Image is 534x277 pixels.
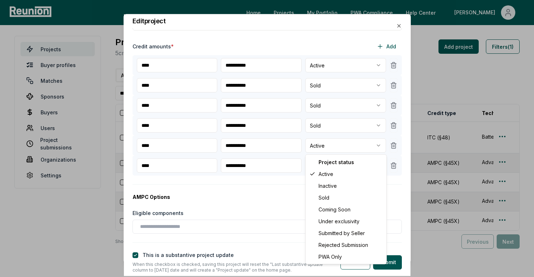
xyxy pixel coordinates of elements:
[319,253,342,261] span: PWA Only
[319,218,359,225] span: Under exclusivity
[307,156,385,168] div: Project status
[319,241,368,249] span: Rejected Submission
[319,194,329,201] span: Sold
[319,170,333,178] span: Active
[319,206,350,213] span: Coming Soon
[319,229,365,237] span: Submitted by Seller
[319,182,337,190] span: Inactive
